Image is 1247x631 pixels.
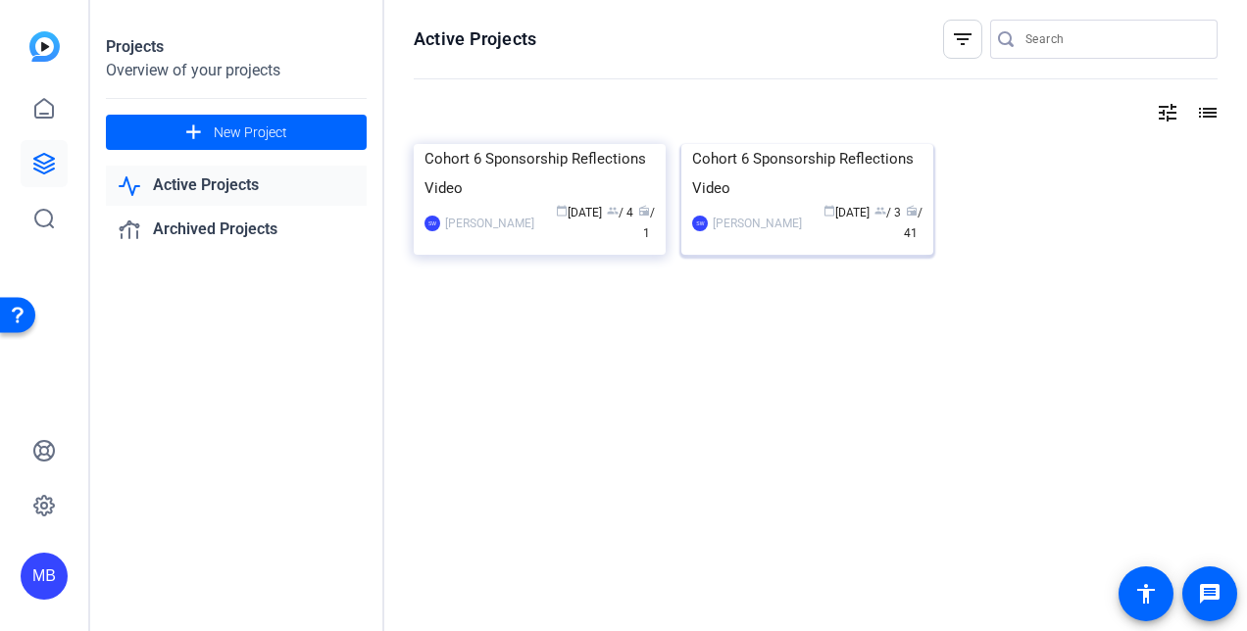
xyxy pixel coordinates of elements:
img: blue-gradient.svg [29,31,60,62]
div: SW [424,216,440,231]
div: [PERSON_NAME] [713,214,802,233]
div: Projects [106,35,367,59]
button: New Project [106,115,367,150]
mat-icon: message [1198,582,1222,606]
span: group [874,205,886,217]
mat-icon: filter_list [951,27,974,51]
span: radio [906,205,918,217]
span: / 41 [904,206,923,240]
span: / 3 [874,206,901,219]
span: calendar_today [823,205,835,217]
div: SW [692,216,708,231]
input: Search [1025,27,1202,51]
mat-icon: add [181,121,206,145]
span: / 4 [607,206,633,219]
span: / 1 [638,206,655,240]
span: calendar_today [556,205,568,217]
span: [DATE] [823,206,870,219]
div: Cohort 6 Sponsorship Reflections Video [424,144,655,203]
span: group [607,205,619,217]
div: MB [21,553,68,600]
div: Overview of your projects [106,59,367,82]
span: radio [638,205,650,217]
h1: Active Projects [414,27,536,51]
a: Archived Projects [106,210,367,250]
div: [PERSON_NAME] [445,214,534,233]
mat-icon: tune [1156,101,1179,124]
mat-icon: accessibility [1134,582,1158,606]
span: New Project [214,122,287,143]
div: Cohort 6 Sponsorship Reflections Video [692,144,923,203]
span: [DATE] [556,206,602,219]
mat-icon: list [1194,101,1218,124]
a: Active Projects [106,166,367,206]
